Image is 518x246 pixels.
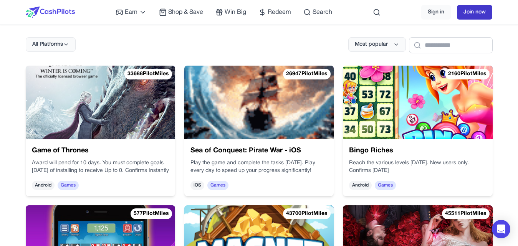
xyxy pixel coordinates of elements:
[207,181,228,190] span: Games
[442,208,490,219] div: 45511 PilotMiles
[26,37,76,52] button: All Platforms
[349,145,486,156] h3: Bingo Riches
[492,220,510,238] div: Open Intercom Messenger
[32,159,169,175] div: Award will pend for 10 days. You must complete goals [DATE] of installing to receive Up to 0. Con...
[355,41,388,48] span: Most popular
[32,145,169,156] h3: Game of Thrones
[26,66,175,139] img: Game of Thrones
[421,5,451,20] a: Sign in
[116,8,147,17] a: Earn
[349,181,372,190] span: Android
[32,181,55,190] span: Android
[184,66,334,139] img: Sea of Conquest: Pirate War - iOS
[32,41,63,48] span: All Platforms
[190,159,328,175] div: Play the game and complete the tasks [DATE]. Play every day to speed up your progress significantly!
[225,8,246,17] span: Win Big
[124,69,172,79] div: 33688 PilotMiles
[445,69,490,79] div: 2160 PilotMiles
[58,181,79,190] span: Games
[313,8,332,17] span: Search
[457,5,492,20] a: Join now
[375,181,396,190] span: Games
[168,8,203,17] span: Shop & Save
[349,159,486,175] div: Reach the various levels [DATE]. New users only. Confirms [DATE]
[131,208,172,219] div: 577 PilotMiles
[258,8,291,17] a: Redeem
[343,66,492,139] img: Bingo Riches
[348,37,406,52] button: Most popular
[283,69,331,79] div: 26947 PilotMiles
[215,8,246,17] a: Win Big
[283,208,331,219] div: 43700 PilotMiles
[159,8,203,17] a: Shop & Save
[190,181,204,190] span: iOS
[125,8,137,17] span: Earn
[303,8,332,17] a: Search
[268,8,291,17] span: Redeem
[26,7,75,18] img: CashPilots Logo
[190,145,328,156] h3: Sea of Conquest: Pirate War - iOS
